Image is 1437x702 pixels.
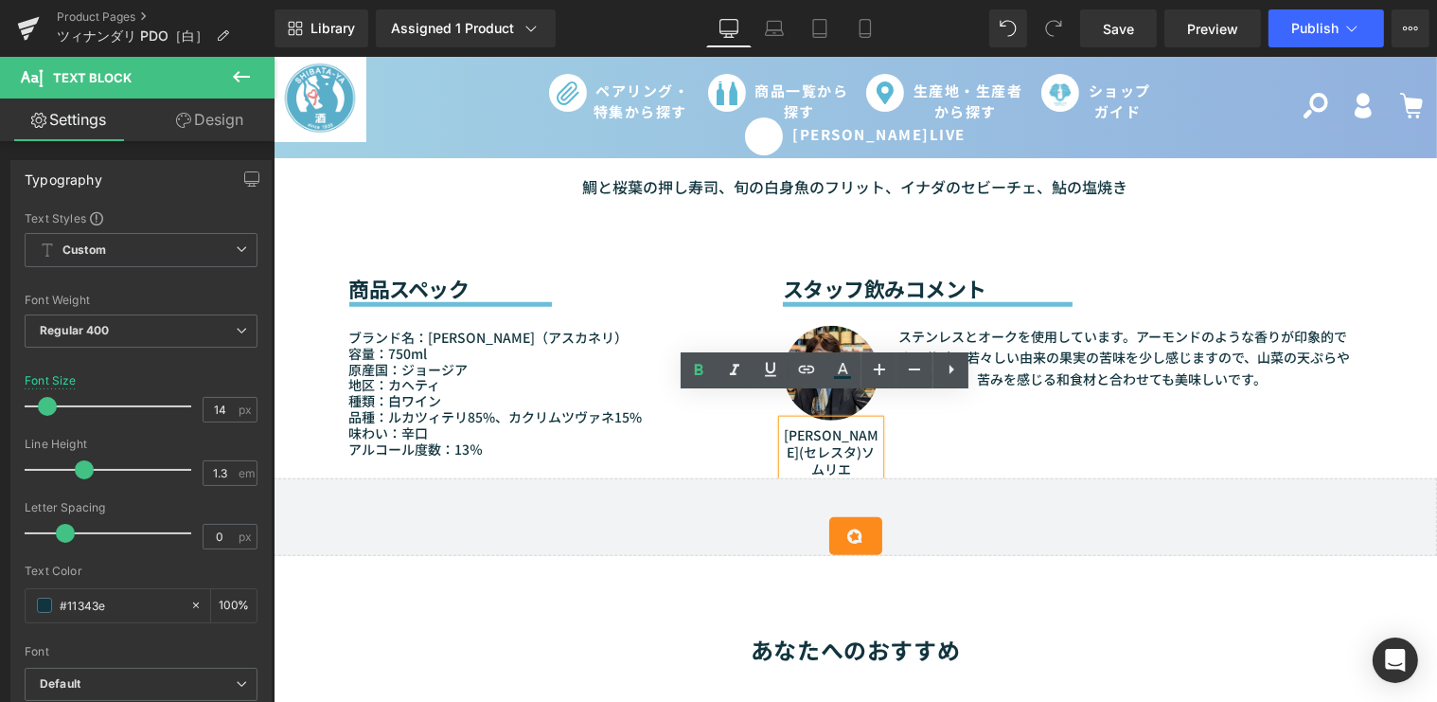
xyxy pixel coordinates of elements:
[25,565,257,578] div: Text Color
[25,645,257,658] div: Font
[25,161,102,188] div: Typography
[25,501,257,514] div: Letter Spacing
[129,334,169,353] font: ワイン
[471,67,692,87] span: [PERSON_NAME]LIVE
[239,531,255,543] span: px
[843,9,888,47] a: Mobile
[275,9,368,47] a: New Library
[1291,21,1339,36] span: Publish
[197,383,210,402] font: ％
[25,438,257,451] div: Line Height
[477,576,686,609] font: あなたへのおすすめ
[62,243,106,259] b: Custom
[768,24,878,64] span: ショップガイド
[76,303,195,322] font: 原産国：ジョージア
[510,369,605,422] font: [PERSON_NAME](セレスタ)ソムリエ
[593,24,750,64] span: 生産地・生産者から探す
[57,9,275,25] a: Product Pages
[1187,19,1238,39] span: Preview
[60,595,181,616] input: Color
[76,367,155,386] font: 味わい：辛口
[141,99,278,141] a: Design
[462,58,701,101] a: [PERSON_NAME]LIVE
[76,287,154,306] font: 容量：750ml
[1392,9,1429,47] button: More
[76,318,168,337] font: 地区：カヘティ
[310,118,855,141] font: 鯛と桜葉の押し寿司、旬の白身魚のフリット、イナダのセビーチェ、鮎の塩焼き
[40,323,110,337] b: Regular 400
[25,210,257,225] div: Text Styles
[435,24,576,64] span: 商品一覧から探す
[625,270,1076,332] font: ステンレスとオークを使用しています。アーモンドのような香りが印象的です。 後味に若々しい由来の果実の苦味を少し感じますので、山菜の天ぷらや春菊鍋など、苦みを感じる和食材と合わせても美味しいです。
[239,404,255,416] span: px
[273,14,429,58] button: ペアリング・特集から探す
[391,19,541,38] div: Assigned 1 Product
[76,351,369,369] font: 品種：ルカツィテリ85%、カクリムツヴァネ15%
[1103,19,1134,39] span: Save
[239,467,255,479] span: em
[989,9,1027,47] button: Undo
[1035,9,1073,47] button: Redo
[53,70,132,85] span: Text Block
[76,271,355,290] font: ブランド名：[PERSON_NAME]（アスカネリ）
[509,216,713,246] font: スタッフ飲みコメント
[432,14,588,58] button: 商品一覧から探す
[275,24,417,64] span: ペアリング・特集から探す
[310,20,355,37] span: Library
[1164,9,1261,47] a: Preview
[211,589,257,622] div: %
[752,9,797,47] a: Laptop
[797,9,843,47] a: Tablet
[1373,638,1418,683] div: Open Intercom Messenger
[40,676,80,693] i: Default
[76,383,197,402] font: アルコール度数：13
[57,28,208,44] span: ツィナンダリ PDO［白］
[764,14,892,58] button: ショップガイド
[706,9,752,47] a: Desktop
[9,5,84,79] img: 柴田屋酒店 online
[1268,9,1384,47] button: Publish
[25,294,257,307] div: Font Weight
[25,374,77,387] div: Font Size
[76,334,129,353] font: 種類：白
[76,216,196,246] font: 商品スペック
[591,14,761,58] button: 生産地・生産者から探す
